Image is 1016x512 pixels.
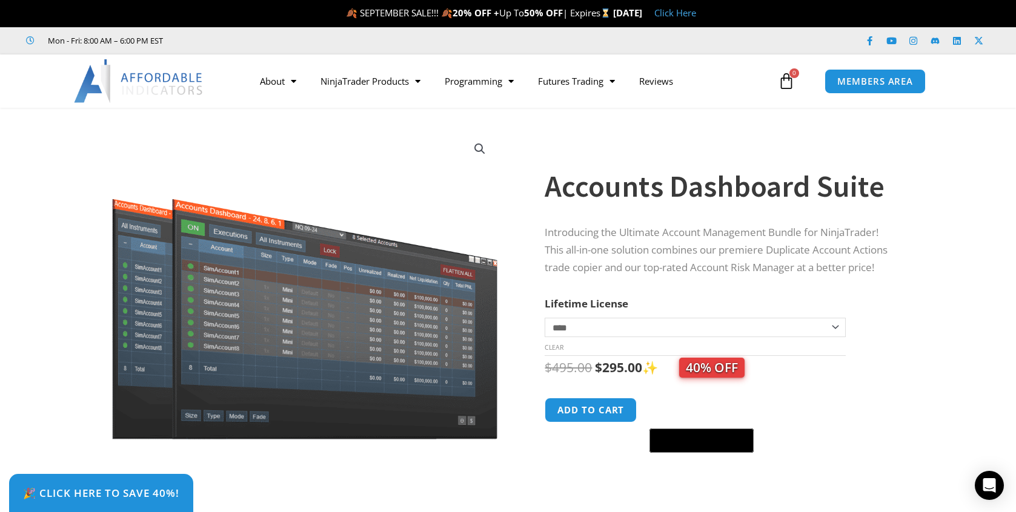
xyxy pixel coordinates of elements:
a: Click Here [654,7,696,19]
iframe: Customer reviews powered by Trustpilot [180,34,362,47]
a: View full-screen image gallery [469,138,491,160]
a: Reviews [627,67,685,95]
span: 🍂 SEPTEMBER SALE!!! 🍂 Up To | Expires [346,7,613,19]
span: Mon - Fri: 8:00 AM – 6:00 PM EST [45,33,163,48]
a: NinjaTrader Products [308,67,433,95]
bdi: 295.00 [595,359,642,376]
strong: [DATE] [613,7,642,19]
a: 🎉 Click Here to save 40%! [9,474,193,512]
strong: 20% OFF + [453,7,499,19]
a: Clear options [545,343,563,352]
h1: Accounts Dashboard Suite [545,165,898,208]
span: 40% OFF [679,358,745,378]
a: About [248,67,308,95]
a: MEMBERS AREA [825,69,926,94]
iframe: PayPal Message 1 [545,461,898,471]
button: Buy with GPay [649,428,754,453]
span: $ [595,359,602,376]
iframe: Secure express checkout frame [647,396,756,425]
button: Add to cart [545,398,637,422]
span: MEMBERS AREA [837,77,913,86]
img: ⌛ [601,8,610,18]
a: Futures Trading [526,67,627,95]
p: Introducing the Ultimate Account Management Bundle for NinjaTrader! This all-in-one solution comb... [545,224,898,277]
span: 0 [789,68,799,78]
nav: Menu [248,67,775,95]
bdi: 495.00 [545,359,592,376]
label: Lifetime License [545,297,628,310]
span: ✨ [642,359,745,376]
a: 0 [760,64,813,99]
img: LogoAI | Affordable Indicators – NinjaTrader [74,59,204,103]
span: $ [545,359,552,376]
strong: 50% OFF [524,7,563,19]
div: Open Intercom Messenger [975,471,1004,500]
span: 🎉 Click Here to save 40%! [23,488,179,498]
a: Programming [433,67,526,95]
